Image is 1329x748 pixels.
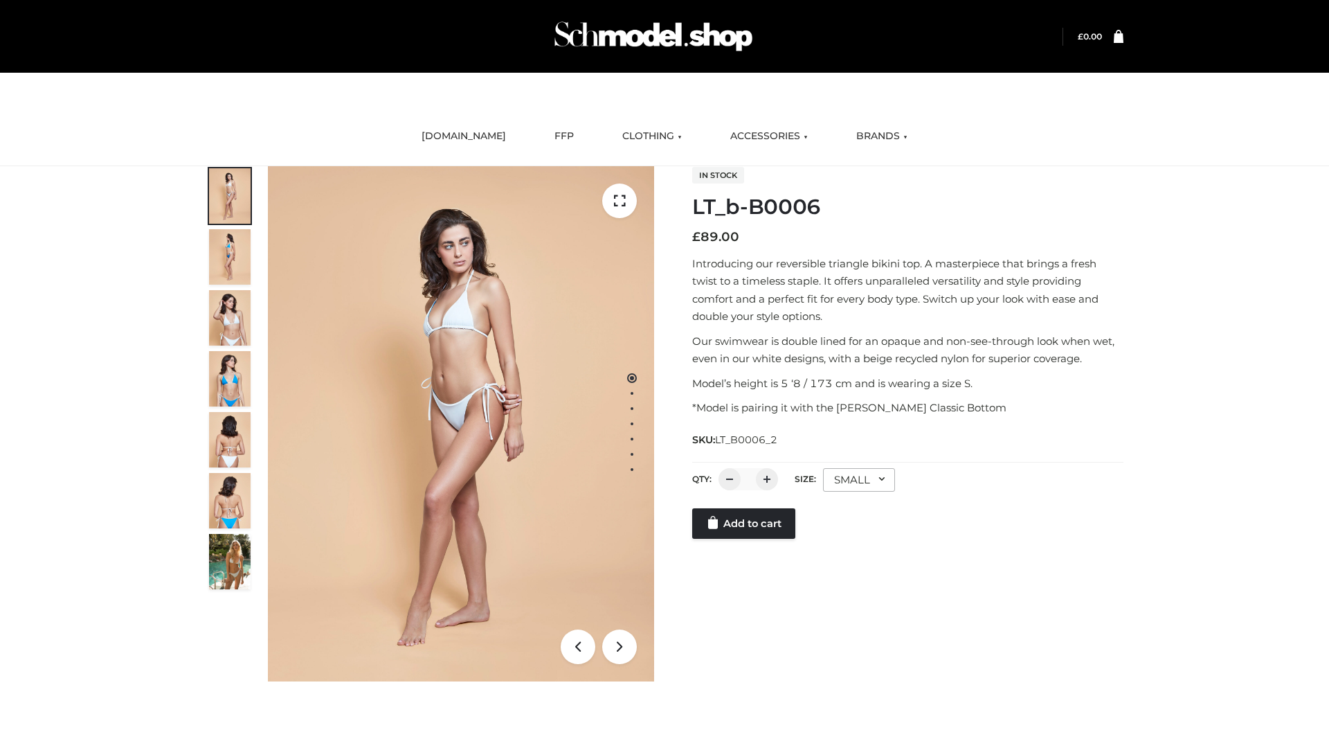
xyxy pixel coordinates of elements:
[692,195,1123,220] h1: LT_b-B0006
[209,229,251,285] img: ArielClassicBikiniTop_CloudNine_AzureSky_OW114ECO_2-scaled.jpg
[1078,31,1083,42] span: £
[692,332,1123,368] p: Our swimwear is double lined for an opaque and non-see-through look when wet, even in our white d...
[692,399,1123,417] p: *Model is pairing it with the [PERSON_NAME] Classic Bottom
[1078,31,1102,42] a: £0.00
[692,229,739,244] bdi: 89.00
[1078,31,1102,42] bdi: 0.00
[720,121,818,152] a: ACCESSORIES
[692,508,795,539] a: Add to cart
[209,351,251,407] img: ArielClassicBikiniTop_CloudNine_AzureSky_OW114ECO_4-scaled.jpg
[209,168,251,224] img: ArielClassicBikiniTop_CloudNine_AzureSky_OW114ECO_1-scaled.jpg
[209,534,251,589] img: Arieltop_CloudNine_AzureSky2.jpg
[550,9,757,64] img: Schmodel Admin 964
[692,255,1123,326] p: Introducing our reversible triangle bikini top. A masterpiece that brings a fresh twist to a time...
[823,468,895,492] div: SMALL
[544,121,584,152] a: FFP
[209,473,251,528] img: ArielClassicBikiniTop_CloudNine_AzureSky_OW114ECO_8-scaled.jpg
[209,290,251,346] img: ArielClassicBikiniTop_CloudNine_AzureSky_OW114ECO_3-scaled.jpg
[209,412,251,467] img: ArielClassicBikiniTop_CloudNine_AzureSky_OW114ECO_7-scaled.jpg
[846,121,918,152] a: BRANDS
[692,167,744,184] span: In stock
[692,431,779,448] span: SKU:
[795,474,816,484] label: Size:
[692,375,1123,393] p: Model’s height is 5 ‘8 / 173 cm and is wearing a size S.
[268,166,654,682] img: LT_b-B0006
[411,121,516,152] a: [DOMAIN_NAME]
[692,229,700,244] span: £
[612,121,692,152] a: CLOTHING
[692,474,712,484] label: QTY:
[715,434,777,446] span: LT_B0006_2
